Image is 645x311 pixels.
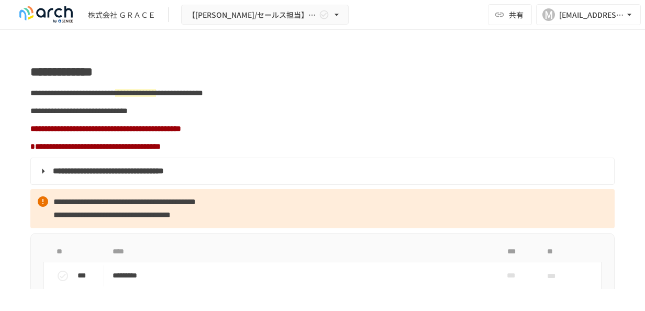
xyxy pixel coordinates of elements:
[509,9,524,20] span: 共有
[536,4,641,25] button: M[EMAIL_ADDRESS][PERSON_NAME][DOMAIN_NAME]
[13,6,80,23] img: logo-default@2x-9cf2c760.svg
[488,4,532,25] button: 共有
[559,8,624,21] div: [EMAIL_ADDRESS][PERSON_NAME][DOMAIN_NAME]
[88,9,155,20] div: 株式会社 ＧＲＡＣＥ
[188,8,317,21] span: 【[PERSON_NAME]/セールス担当】株式会社GRACE様_スポットサポート
[52,265,73,286] button: status
[542,8,555,21] div: M
[181,5,349,25] button: 【[PERSON_NAME]/セールス担当】株式会社GRACE様_スポットサポート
